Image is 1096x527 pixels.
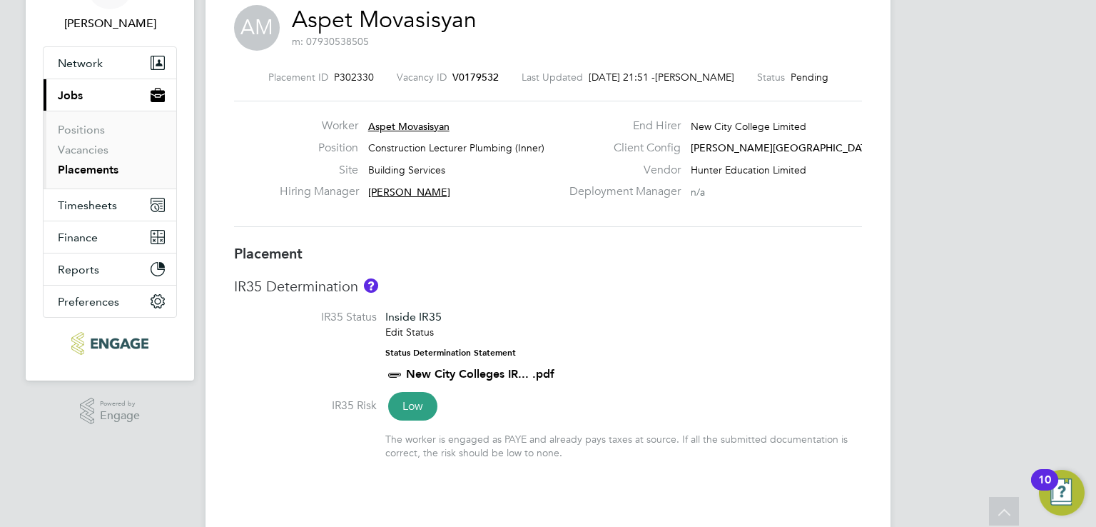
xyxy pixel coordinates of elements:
[44,254,176,285] button: Reports
[292,6,477,34] a: Aspet Movasisyan
[589,71,655,84] span: [DATE] 21:51 -
[561,119,681,134] label: End Hirer
[280,163,358,178] label: Site
[100,398,140,410] span: Powered by
[385,433,862,458] div: The worker is engaged as PAYE and already pays taxes at source. If all the submitted documentatio...
[385,326,434,338] a: Edit Status
[691,164,806,176] span: Hunter Education Limited
[43,15,177,32] span: Pallvi Raghvani
[58,231,98,244] span: Finance
[43,332,177,355] a: Go to home page
[791,71,828,84] span: Pending
[388,392,437,421] span: Low
[452,71,499,84] span: V0179532
[280,119,358,134] label: Worker
[561,184,681,199] label: Deployment Manager
[58,89,83,102] span: Jobs
[561,163,681,178] label: Vendor
[58,56,103,70] span: Network
[100,410,140,422] span: Engage
[385,310,442,323] span: Inside IR35
[58,263,99,276] span: Reports
[292,35,369,48] span: m: 07930538505
[334,71,374,84] span: P302330
[234,277,862,296] h3: IR35 Determination
[691,186,705,199] span: n/a
[385,348,516,358] strong: Status Determination Statement
[58,199,117,212] span: Timesheets
[691,141,876,154] span: [PERSON_NAME][GEOGRAPHIC_DATA]
[280,141,358,156] label: Position
[368,164,445,176] span: Building Services
[655,71,734,84] span: [PERSON_NAME]
[44,47,176,79] button: Network
[522,71,583,84] label: Last Updated
[58,143,108,156] a: Vacancies
[1038,480,1051,498] div: 10
[44,189,176,221] button: Timesheets
[1039,470,1085,516] button: Open Resource Center, 10 new notifications
[406,367,554,381] a: New City Colleges IR... .pdf
[44,221,176,253] button: Finance
[58,123,105,136] a: Positions
[234,398,377,413] label: IR35 Risk
[368,141,544,154] span: Construction Lecturer Plumbing (Inner)
[71,332,148,355] img: ncclondon-logo-retina.png
[691,120,806,133] span: New City College Limited
[368,120,450,133] span: Aspet Movasisyan
[44,111,176,189] div: Jobs
[368,186,450,199] span: [PERSON_NAME]
[44,79,176,111] button: Jobs
[58,163,118,176] a: Placements
[397,71,447,84] label: Vacancy ID
[561,141,681,156] label: Client Config
[80,398,141,425] a: Powered byEngage
[268,71,328,84] label: Placement ID
[280,184,358,199] label: Hiring Manager
[234,245,303,262] b: Placement
[234,5,280,51] span: AM
[234,310,377,325] label: IR35 Status
[44,286,176,317] button: Preferences
[364,278,378,293] button: About IR35
[757,71,785,84] label: Status
[58,295,119,308] span: Preferences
